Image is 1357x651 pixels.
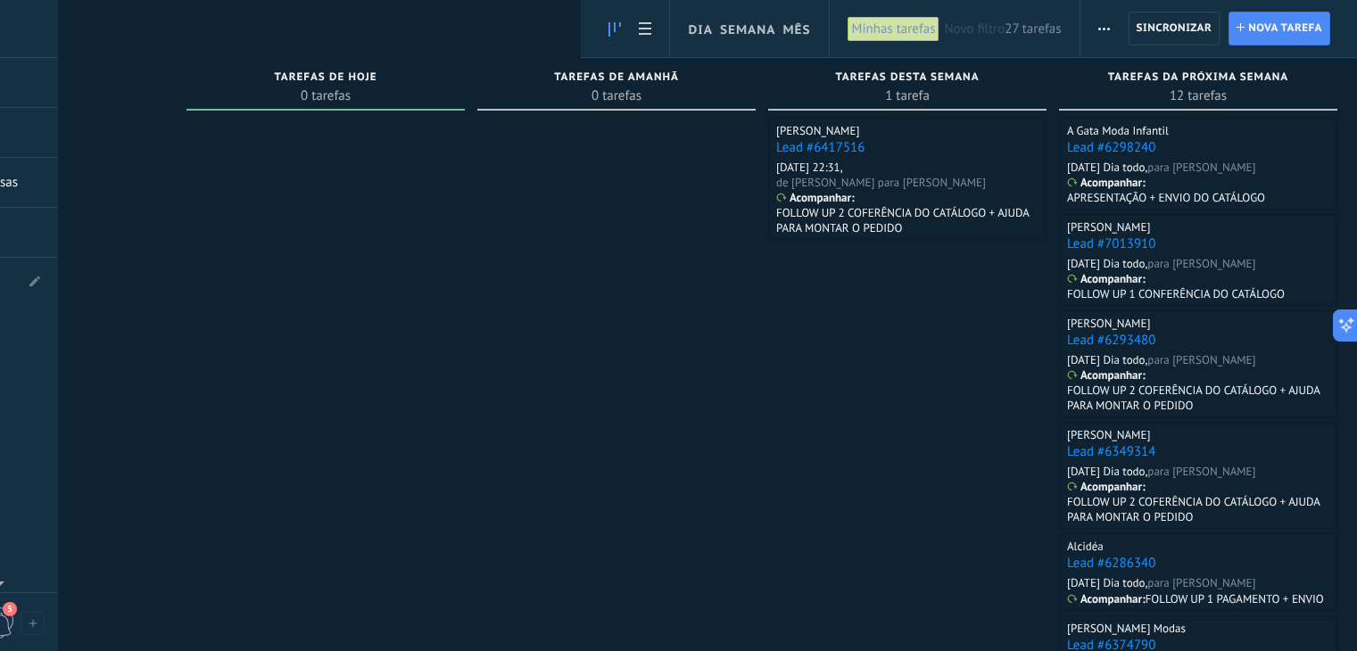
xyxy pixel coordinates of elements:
span: 0 tarefas [486,87,747,104]
div: [DATE] Dia todo, [1067,575,1147,590]
span: Sincronizar [1137,23,1212,34]
div: [PERSON_NAME] [1067,316,1150,331]
div: Alcidéa [1067,539,1104,554]
div: [DATE] Dia todo, [1067,160,1147,175]
span: 12 tarefas [1068,87,1328,104]
span: Nova tarefa [1248,12,1322,45]
div: [DATE] 22:31, [776,160,843,175]
p: Acompanhar [1080,272,1142,286]
span: 27 tarefas [1005,21,1061,37]
div: [PERSON_NAME] [776,123,859,138]
p: APRESENTAÇÃO + ENVIO DO CATÁLOGO [1067,190,1265,205]
a: Lead #6417516 [776,139,865,156]
div: [PERSON_NAME] Modas [1067,621,1186,636]
div: Tarefas de hoje [195,71,456,87]
div: Minhas tarefas [848,16,940,42]
span: Tarefas desta semana [835,71,979,84]
div: para [PERSON_NAME] [1147,160,1255,175]
button: Nova tarefa [1229,12,1330,45]
p: FOLLOW UP 2 COFERÊNCIA DO CATÁLOGO + AJUDA PARA MONTAR O PEDIDO [1067,494,1327,524]
span: 0 tarefas [195,87,456,104]
a: Lead #7013910 [1067,235,1155,252]
div: de [PERSON_NAME] para [PERSON_NAME] [776,175,986,190]
p: FOLLOW UP 2 COFERÊNCIA DO CATÁLOGO + AJUDA PARA MONTAR O PEDIDO [1067,383,1327,413]
span: Adicionar lista [21,611,45,635]
p: Acompanhar [1080,176,1142,190]
p: Acompanhar [1080,480,1142,494]
button: Sincronizar [1129,12,1220,45]
p: FOLLOW UP 1 CONFERÊNCIA DO CATÁLOGO [1067,286,1285,301]
span: Novo filtro [944,21,1005,37]
span: Tarefas de hoje [274,71,376,84]
div: : [1067,480,1146,494]
div: : [1067,592,1146,606]
a: Quadro de tarefas [600,12,630,46]
div: : [776,191,855,205]
div: : [1067,272,1146,286]
div: Tarefas desta semana [777,71,1038,87]
div: para [PERSON_NAME] [1147,575,1255,590]
div: [PERSON_NAME] [1067,427,1150,442]
div: [DATE] Dia todo, [1067,352,1147,367]
div: [DATE] Dia todo, [1067,464,1147,479]
a: Lead #6293480 [1067,332,1155,349]
p: FOLLOW UP 1 PAGAMENTO + ENVIO [1146,591,1324,606]
a: Lead #6286340 [1067,555,1155,572]
span: 5 [3,602,17,616]
p: FOLLOW UP 2 COFERÊNCIA DO CATÁLOGO + AJUDA PARA MONTAR O PEDIDO [776,205,1036,235]
button: Mais [1091,12,1117,45]
p: Acompanhar [790,191,851,205]
div: Tarefas de amanhã [486,71,747,87]
div: para [PERSON_NAME] [1147,464,1255,479]
div: : [1067,368,1146,383]
div: Tarefas da próxima semana [1068,71,1328,87]
p: Acompanhar [1080,368,1142,383]
div: : [1067,176,1146,190]
a: Lead #6298240 [1067,139,1155,156]
a: Lead #6349314 [1067,443,1155,460]
p: Acompanhar [1080,592,1142,606]
span: Tarefas da próxima semana [1108,71,1288,84]
span: Tarefas de amanhã [554,71,679,84]
div: [DATE] Dia todo, [1067,256,1147,271]
div: para [PERSON_NAME] [1147,352,1255,367]
div: A Gata Moda Infantil [1067,123,1169,138]
div: para [PERSON_NAME] [1147,256,1255,271]
div: [PERSON_NAME] [1067,219,1150,235]
a: Lista de tarefas [630,12,660,46]
span: 1 tarefa [777,87,1038,104]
